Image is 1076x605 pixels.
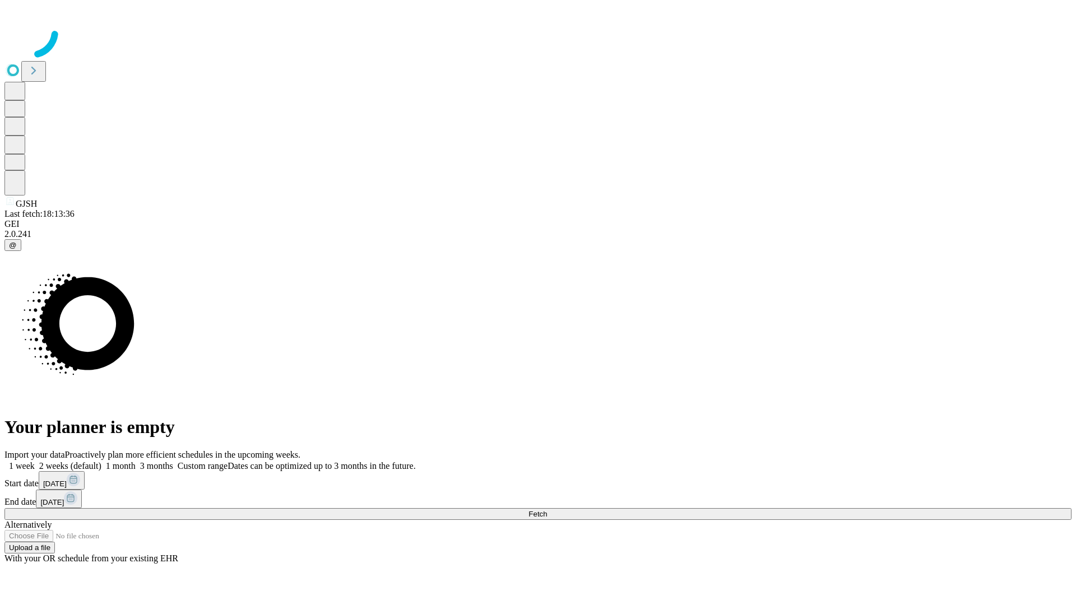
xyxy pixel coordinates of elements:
[4,508,1072,520] button: Fetch
[4,239,21,251] button: @
[4,417,1072,438] h1: Your planner is empty
[43,480,67,488] span: [DATE]
[36,490,82,508] button: [DATE]
[106,461,136,471] span: 1 month
[39,461,101,471] span: 2 weeks (default)
[4,219,1072,229] div: GEI
[4,471,1072,490] div: Start date
[140,461,173,471] span: 3 months
[4,553,178,563] span: With your OR schedule from your existing EHR
[528,510,547,518] span: Fetch
[40,498,64,506] span: [DATE]
[65,450,300,459] span: Proactively plan more efficient schedules in the upcoming weeks.
[9,461,35,471] span: 1 week
[4,229,1072,239] div: 2.0.241
[4,209,75,218] span: Last fetch: 18:13:36
[9,241,17,249] span: @
[4,450,65,459] span: Import your data
[4,520,52,529] span: Alternatively
[178,461,228,471] span: Custom range
[4,542,55,553] button: Upload a file
[39,471,85,490] button: [DATE]
[228,461,415,471] span: Dates can be optimized up to 3 months in the future.
[4,490,1072,508] div: End date
[16,199,37,208] span: GJSH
